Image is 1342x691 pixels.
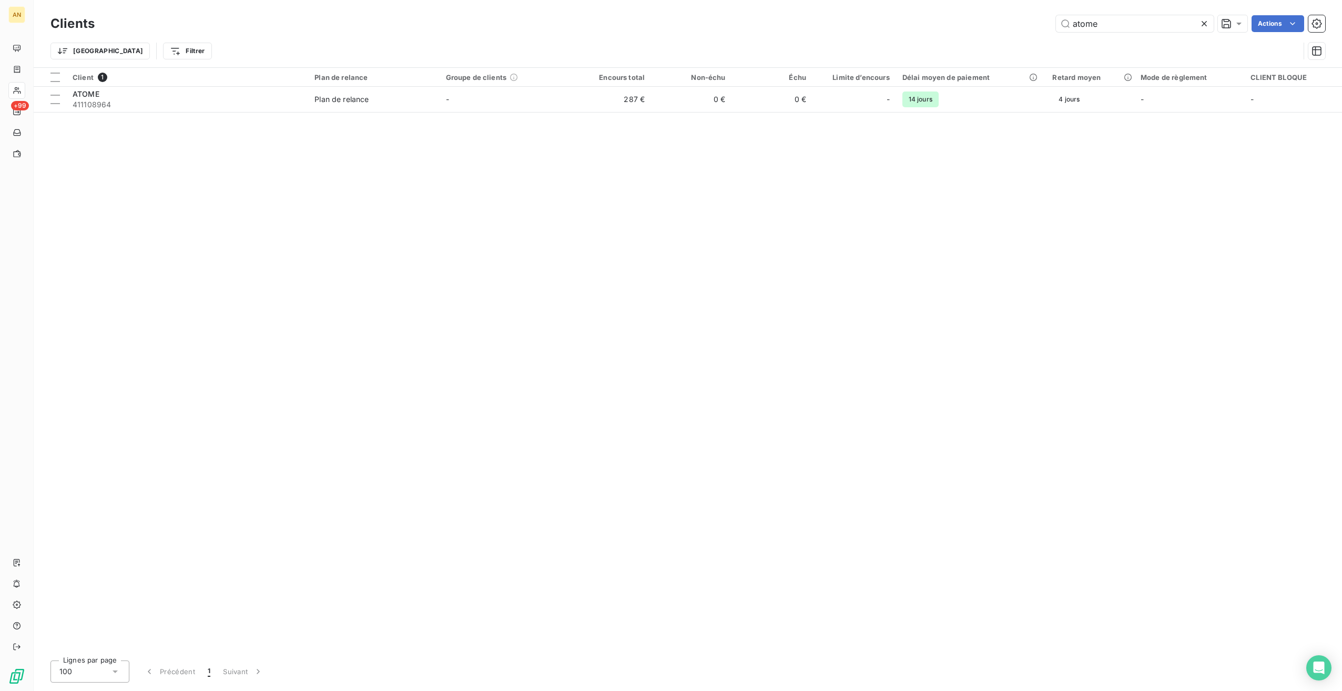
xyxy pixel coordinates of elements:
button: Précédent [138,660,201,683]
span: - [446,95,449,104]
span: 1 [98,73,107,82]
h3: Clients [50,14,95,33]
span: +99 [11,101,29,110]
button: 1 [201,660,217,683]
span: 100 [59,666,72,677]
span: Groupe de clients [446,73,507,82]
div: Échu [738,73,806,82]
div: Open Intercom Messenger [1306,655,1331,680]
td: 0 € [732,87,812,112]
button: Filtrer [163,43,211,59]
div: AN [8,6,25,23]
span: - [887,94,890,105]
div: Plan de relance [314,94,369,105]
span: - [1141,95,1144,104]
span: Client [73,73,94,82]
input: Rechercher [1056,15,1214,32]
button: [GEOGRAPHIC_DATA] [50,43,150,59]
button: Suivant [217,660,270,683]
span: 1 [208,666,210,677]
div: Plan de relance [314,73,433,82]
div: Retard moyen [1052,73,1128,82]
img: Logo LeanPay [8,668,25,685]
span: 4 jours [1052,92,1086,107]
td: 287 € [571,87,651,112]
button: Actions [1252,15,1304,32]
span: ATOME [73,89,99,98]
div: CLIENT BLOQUE [1250,73,1336,82]
span: 14 jours [902,92,939,107]
div: Limite d’encours [819,73,890,82]
div: Délai moyen de paiement [902,73,1040,82]
div: Non-échu [657,73,725,82]
div: Encours total [577,73,645,82]
div: Mode de règlement [1141,73,1238,82]
span: 411108964 [73,99,302,110]
span: - [1250,95,1254,104]
td: 0 € [651,87,731,112]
